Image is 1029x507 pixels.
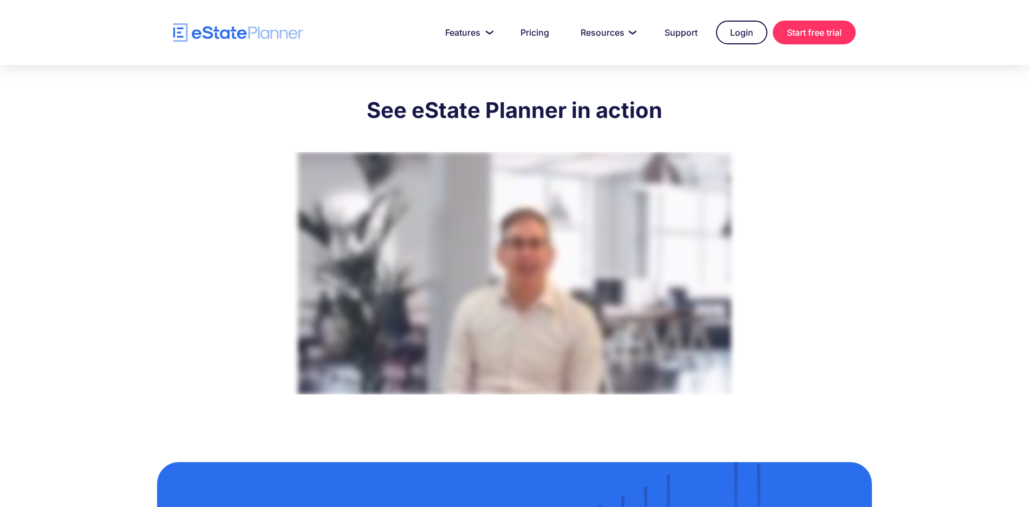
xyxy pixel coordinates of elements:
a: Support [652,22,711,43]
a: home [173,23,303,42]
a: Resources [568,22,646,43]
a: Start free trial [773,21,856,44]
a: Login [716,21,767,44]
h2: See eState Planner in action [260,97,769,124]
a: Features [432,22,502,43]
a: Pricing [507,22,562,43]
